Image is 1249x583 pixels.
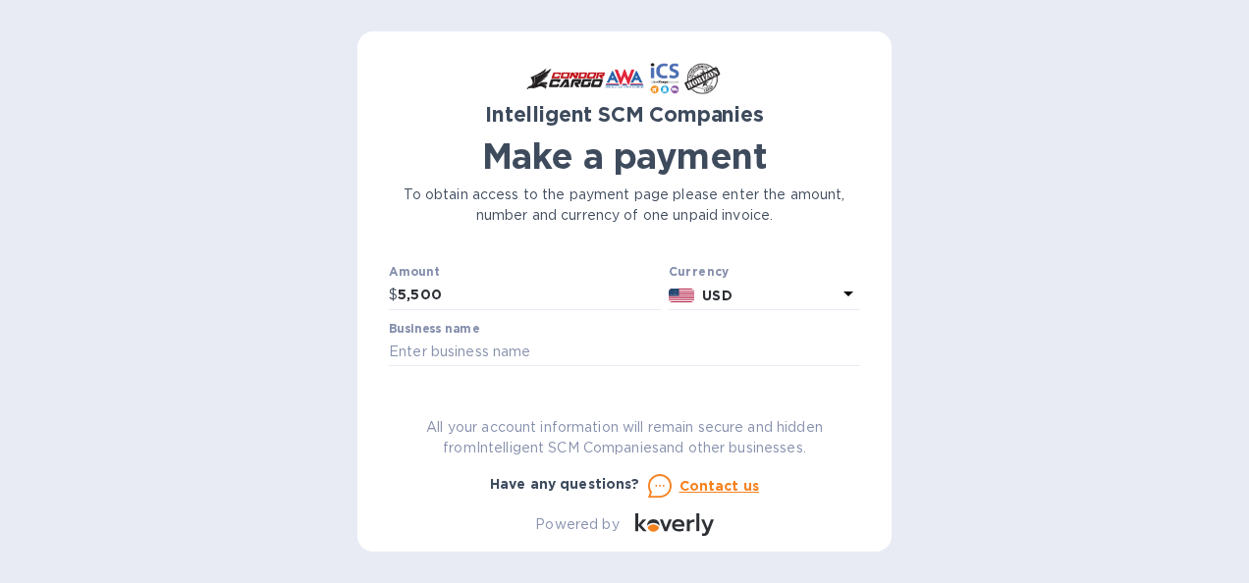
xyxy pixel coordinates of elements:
b: Intelligent SCM Companies [485,102,764,127]
label: Business name [389,323,479,335]
p: To obtain access to the payment page please enter the amount, number and currency of one unpaid i... [389,185,860,226]
input: 0.00 [398,281,661,310]
b: USD [702,288,732,303]
h1: Make a payment [389,135,860,177]
label: Amount [389,267,439,279]
b: Currency [669,264,730,279]
u: Contact us [679,478,760,494]
b: Have any questions? [490,476,640,492]
img: USD [669,289,695,302]
p: $ [389,285,398,305]
p: Powered by [535,514,619,535]
input: Enter business name [389,338,860,367]
p: All your account information will remain secure and hidden from Intelligent SCM Companies and oth... [389,417,860,458]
